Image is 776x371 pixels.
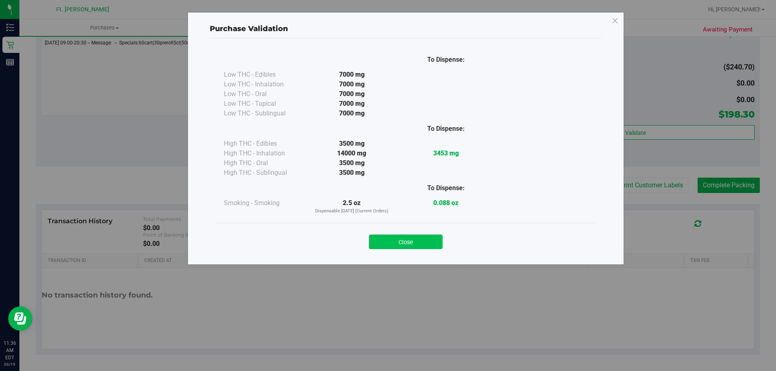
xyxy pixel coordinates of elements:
div: Smoking - Smoking [224,198,305,208]
div: 7000 mg [305,80,399,89]
div: To Dispense: [399,183,493,193]
span: Purchase Validation [210,24,288,33]
div: High THC - Sublingual [224,168,305,178]
button: Close [369,235,443,249]
div: 7000 mg [305,109,399,118]
div: Low THC - Topical [224,99,305,109]
div: Low THC - Oral [224,89,305,99]
div: 7000 mg [305,89,399,99]
iframe: Resource center [8,306,32,331]
div: Low THC - Edibles [224,70,305,80]
div: 3500 mg [305,168,399,178]
div: Low THC - Sublingual [224,109,305,118]
div: 3500 mg [305,139,399,149]
div: 7000 mg [305,70,399,80]
strong: 3453 mg [433,149,459,157]
div: High THC - Oral [224,158,305,168]
div: 7000 mg [305,99,399,109]
div: High THC - Inhalation [224,149,305,158]
div: 3500 mg [305,158,399,168]
div: 14000 mg [305,149,399,158]
div: Low THC - Inhalation [224,80,305,89]
div: 2.5 oz [305,198,399,215]
div: To Dispense: [399,55,493,65]
div: High THC - Edibles [224,139,305,149]
strong: 0.088 oz [433,199,458,207]
p: Dispensable [DATE] (Current Orders) [305,208,399,215]
div: To Dispense: [399,124,493,134]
